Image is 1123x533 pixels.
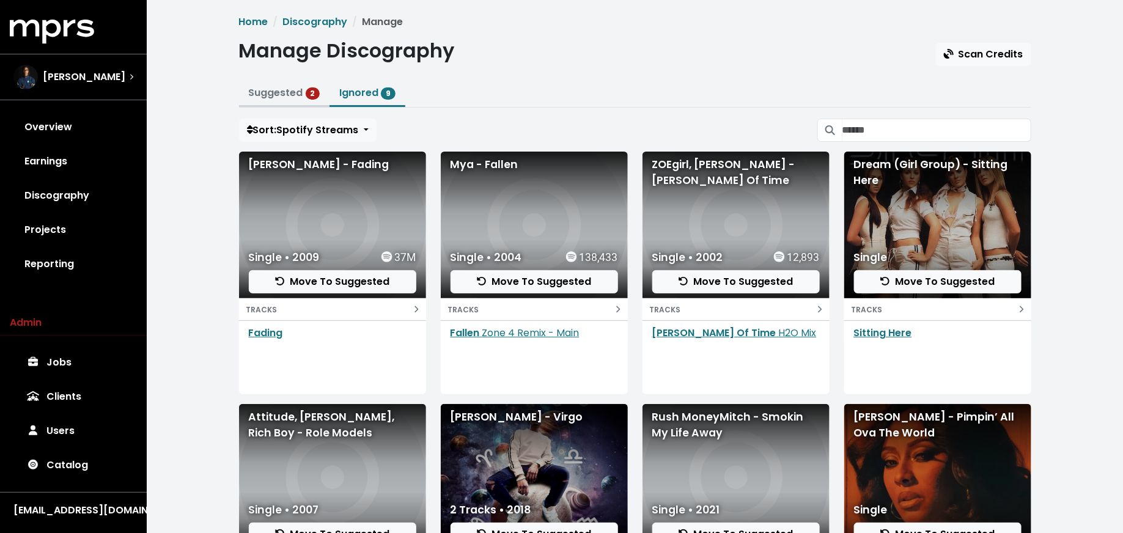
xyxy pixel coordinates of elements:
[652,156,820,189] div: ZOEgirl, [PERSON_NAME] - [PERSON_NAME] Of Time
[13,65,38,89] img: The selected account / producer
[854,326,912,340] a: Sitting Here
[854,270,1022,293] button: Move To Suggested
[852,304,883,315] small: TRACKS
[10,502,137,518] button: [EMAIL_ADDRESS][DOMAIN_NAME]
[451,156,618,172] div: Mya - Fallen
[249,409,416,441] div: Attitude, [PERSON_NAME], Rich Boy - Role Models
[339,86,396,100] a: Ignored 9
[774,249,819,265] div: 12,893
[10,414,137,448] a: Users
[936,43,1031,66] button: Scan Credits
[854,502,888,518] div: Single
[844,298,1031,320] button: TRACKS
[779,326,817,340] span: H2O Mix
[10,24,94,38] a: mprs logo
[13,503,133,518] div: [EMAIL_ADDRESS][DOMAIN_NAME]
[10,448,137,482] a: Catalog
[451,270,618,293] button: Move To Suggested
[283,15,348,29] a: Discography
[854,156,1022,189] div: Dream (Girl Group) - Sitting Here
[441,298,628,320] button: TRACKS
[451,326,580,340] a: Fallen Zone 4 Remix - Main
[10,213,137,247] a: Projects
[944,47,1023,61] span: Scan Credits
[643,298,830,320] button: TRACKS
[239,39,455,62] h1: Manage Discography
[246,304,278,315] small: TRACKS
[249,249,320,265] div: Single • 2009
[249,270,416,293] button: Move To Suggested
[348,15,403,29] li: Manage
[451,502,532,518] div: 2 Tracks • 2018
[652,326,817,340] a: [PERSON_NAME] Of Time H2O Mix
[247,123,359,137] span: Sort: Spotify Streams
[477,274,591,289] span: Move To Suggested
[275,274,389,289] span: Move To Suggested
[652,502,720,518] div: Single • 2021
[679,274,793,289] span: Move To Suggested
[306,87,320,100] span: 2
[448,304,479,315] small: TRACKS
[239,15,268,29] a: Home
[381,249,416,265] div: 37M
[249,86,320,100] a: Suggested 2
[10,144,137,178] a: Earnings
[10,380,137,414] a: Clients
[451,249,522,265] div: Single • 2004
[854,409,1022,441] div: [PERSON_NAME] - Pimpin’ All Ova The World
[854,249,888,265] div: Single
[43,70,125,84] span: [PERSON_NAME]
[880,274,995,289] span: Move To Suggested
[10,247,137,281] a: Reporting
[842,119,1031,142] input: Search suggested projects
[650,304,681,315] small: TRACKS
[566,249,617,265] div: 138,433
[10,178,137,213] a: Discography
[249,156,416,172] div: [PERSON_NAME] - Fading
[239,119,377,142] button: Sort:Spotify Streams
[10,110,137,144] a: Overview
[249,326,283,340] a: Fading
[239,298,426,320] button: TRACKS
[652,409,820,441] div: Rush MoneyMitch - Smokin My Life Away
[652,249,723,265] div: Single • 2002
[249,502,319,518] div: Single • 2007
[451,409,618,425] div: [PERSON_NAME] - Virgo
[10,345,137,380] a: Jobs
[239,15,1031,29] nav: breadcrumb
[652,270,820,293] button: Move To Suggested
[482,326,580,340] span: Zone 4 Remix - Main
[381,87,396,100] span: 9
